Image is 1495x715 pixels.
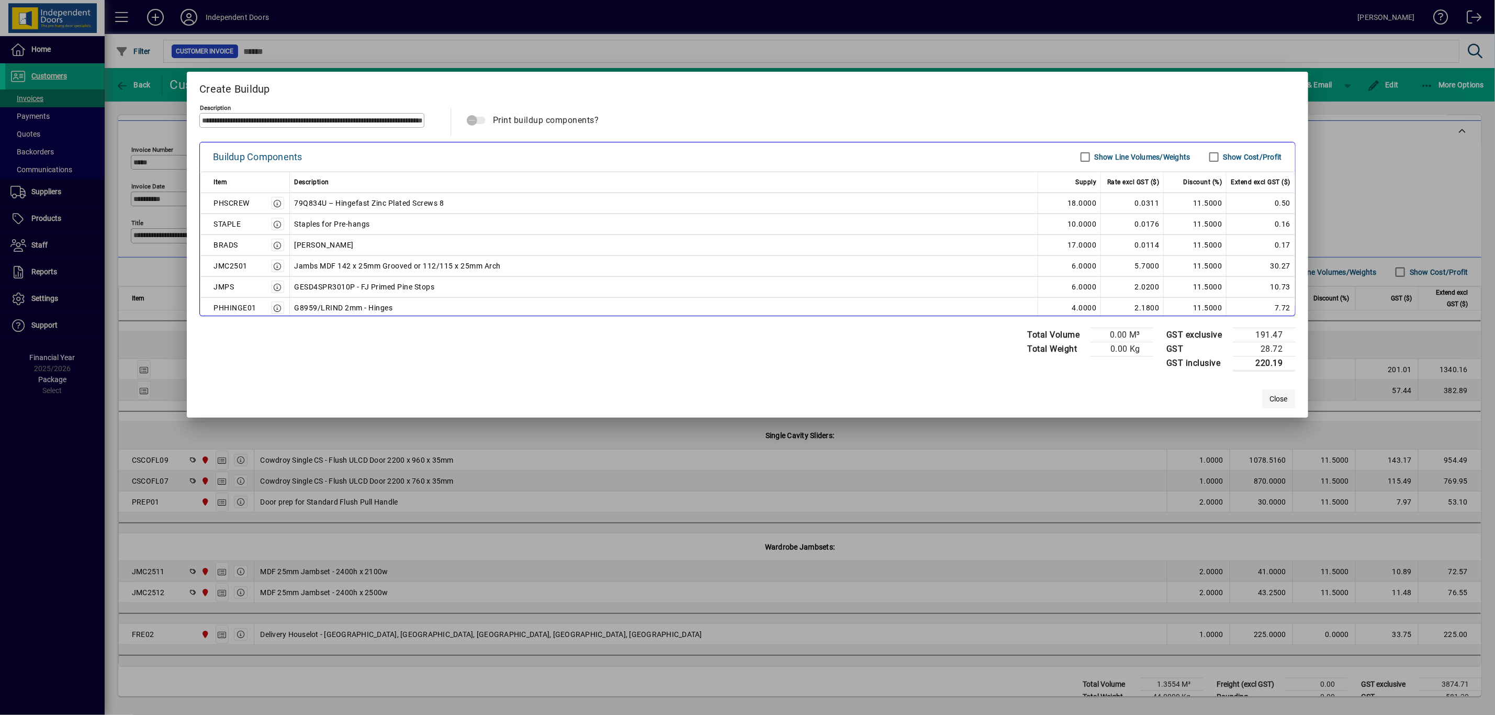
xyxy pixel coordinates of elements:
[290,214,1038,234] td: Staples for Pre-hangs
[1105,281,1159,293] div: 2.0200
[213,176,227,188] span: Item
[1105,301,1159,314] div: 2.1800
[200,104,231,111] mat-label: Description
[493,115,599,125] span: Print buildup components?
[1093,152,1190,162] label: Show Line Volumes/Weights
[290,255,1038,276] td: Jambs MDF 142 x 25mm Grooved or 112/115 x 25mm Arch
[1231,176,1290,188] span: Extend excl GST ($)
[1038,276,1101,297] td: 6.0000
[1164,297,1227,318] td: 11.5000
[1227,234,1295,255] td: 0.17
[1038,214,1101,234] td: 10.0000
[1164,255,1227,276] td: 11.5000
[1105,218,1159,230] div: 0.0176
[1227,255,1295,276] td: 30.27
[294,176,329,188] span: Description
[1105,197,1159,209] div: 0.0311
[290,297,1038,318] td: G8959/LRIND 2mm - Hinges
[187,72,1308,102] h2: Create Buildup
[1227,297,1295,318] td: 7.72
[1233,356,1296,371] td: 220.19
[1161,342,1233,356] td: GST
[1090,342,1153,356] td: 0.00 Kg
[213,281,234,293] div: JMPS
[1227,193,1295,214] td: 0.50
[1164,276,1227,297] td: 11.5000
[290,276,1038,297] td: GESD4SPR3010P - FJ Primed Pine Stops
[1161,356,1233,371] td: GST inclusive
[213,239,238,251] div: BRADS
[213,197,250,209] div: PHSCREW
[1090,328,1153,342] td: 0.00 M³
[1227,276,1295,297] td: 10.73
[213,260,248,272] div: JMC2501
[1038,234,1101,255] td: 17.0000
[213,149,302,165] div: Buildup Components
[1161,328,1233,342] td: GST exclusive
[1164,214,1227,234] td: 11.5000
[1262,389,1296,408] button: Close
[1038,255,1101,276] td: 6.0000
[1022,342,1090,356] td: Total Weight
[1221,152,1282,162] label: Show Cost/Profit
[1107,176,1160,188] span: Rate excl GST ($)
[1233,342,1296,356] td: 28.72
[1164,193,1227,214] td: 11.5000
[1038,193,1101,214] td: 18.0000
[1105,260,1159,272] div: 5.7000
[1227,214,1295,234] td: 0.16
[290,234,1038,255] td: [PERSON_NAME]
[1233,328,1296,342] td: 191.47
[1022,328,1090,342] td: Total Volume
[1270,394,1288,405] span: Close
[213,301,256,314] div: PHHINGE01
[213,218,241,230] div: STAPLE
[1075,176,1096,188] span: Supply
[1038,297,1101,318] td: 4.0000
[290,193,1038,214] td: 79Q834U – Hingefast Zinc Plated Screws 8
[1164,234,1227,255] td: 11.5000
[1183,176,1222,188] span: Discount (%)
[1105,239,1159,251] div: 0.0114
